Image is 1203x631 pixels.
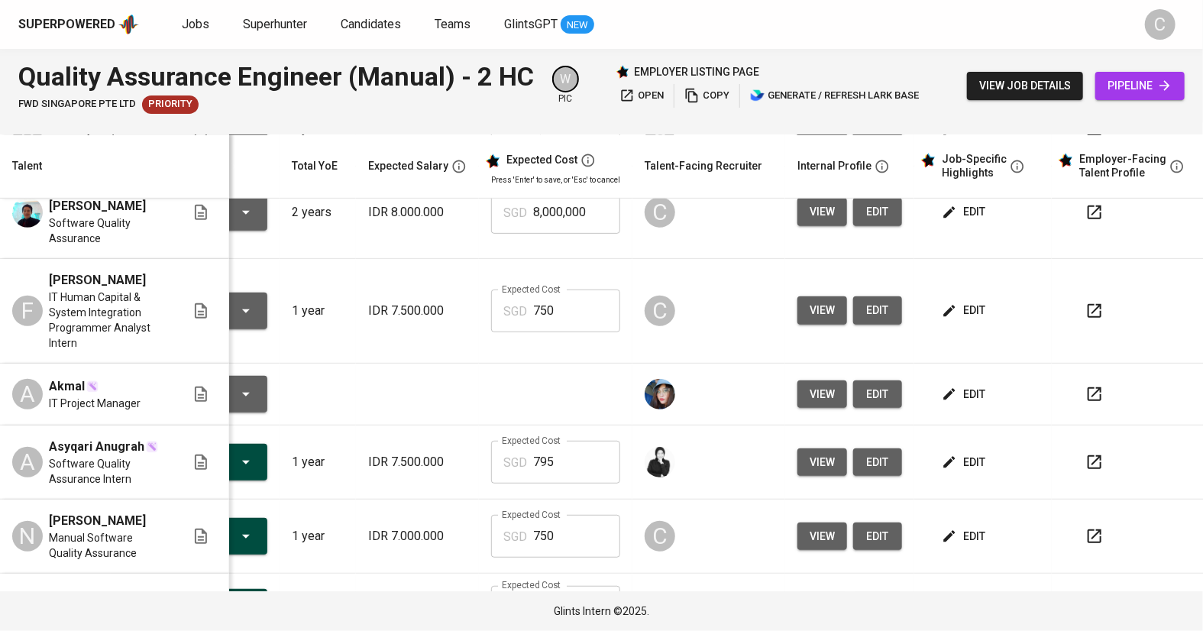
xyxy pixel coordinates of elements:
[750,87,919,105] span: generate / refresh lark base
[810,527,835,546] span: view
[797,296,847,325] button: view
[504,15,594,34] a: GlintsGPT NEW
[243,17,307,31] span: Superhunter
[853,523,902,551] button: edit
[945,301,985,320] span: edit
[368,527,467,545] p: IDR 7.000.000
[49,591,146,609] span: [PERSON_NAME]
[865,385,890,404] span: edit
[942,153,1007,180] div: Job-Specific Highlights
[435,17,471,31] span: Teams
[503,528,527,546] p: SGD
[645,521,675,552] div: C
[810,453,835,472] span: view
[368,157,448,176] div: Expected Salary
[1095,72,1185,100] a: pipeline
[86,380,99,393] img: magic_wand.svg
[810,202,835,222] span: view
[810,385,835,404] span: view
[118,13,139,36] img: app logo
[939,380,991,409] button: edit
[18,97,136,112] span: FWD Singapore Pte Ltd
[865,301,890,320] span: edit
[142,95,199,114] div: New Job received from Demand Team
[967,72,1083,100] button: view job details
[18,16,115,34] div: Superpowered
[945,202,985,222] span: edit
[684,87,729,105] span: copy
[616,65,629,79] img: Glints Star
[49,271,146,290] span: [PERSON_NAME]
[681,84,733,108] button: copy
[49,438,144,456] span: Asyqari Anugrah
[561,18,594,33] span: NEW
[12,521,43,552] div: N
[503,204,527,222] p: SGD
[49,456,167,487] span: Software Quality Assurance Intern
[49,530,167,561] span: Manual Software Quality Assurance
[435,15,474,34] a: Teams
[243,15,310,34] a: Superhunter
[146,441,158,453] img: magic_wand.svg
[1058,153,1073,168] img: glints_star.svg
[797,380,847,409] button: view
[292,527,344,545] p: 1 year
[645,379,675,409] img: diazagista@glints.com
[865,453,890,472] span: edit
[616,84,668,108] button: open
[853,448,902,477] button: edit
[341,17,401,31] span: Candidates
[645,157,762,176] div: Talent-Facing Recruiter
[1079,153,1166,180] div: Employer-Facing Talent Profile
[292,302,344,320] p: 1 year
[18,58,534,95] div: Quality Assurance Engineer (Manual) - 2 HC
[504,17,558,31] span: GlintsGPT
[797,448,847,477] button: view
[939,296,991,325] button: edit
[939,198,991,226] button: edit
[368,453,467,471] p: IDR 7.500.000
[945,527,985,546] span: edit
[853,198,902,226] button: edit
[552,66,579,105] div: pic
[945,453,985,472] span: edit
[1145,9,1176,40] div: C
[865,527,890,546] span: edit
[945,385,985,404] span: edit
[49,377,85,396] span: Akmal
[485,154,500,169] img: glints_star.svg
[503,303,527,321] p: SGD
[292,453,344,471] p: 1 year
[797,523,847,551] button: view
[853,296,902,325] button: edit
[645,447,675,477] img: medwi@glints.com
[939,448,991,477] button: edit
[292,157,338,176] div: Total YoE
[49,396,141,411] span: IT Project Manager
[506,154,577,167] div: Expected Cost
[939,523,991,551] button: edit
[797,157,872,176] div: Internal Profile
[49,512,146,530] span: [PERSON_NAME]
[368,203,467,222] p: IDR 8.000.000
[182,17,209,31] span: Jobs
[750,88,765,103] img: lark
[142,97,199,112] span: Priority
[979,76,1071,95] span: view job details
[49,290,167,351] span: IT Human Capital & System Integration Programmer Analyst Intern
[12,157,42,176] div: Talent
[619,87,664,105] span: open
[645,197,675,228] div: C
[12,296,43,326] div: F
[12,447,43,477] div: A
[49,215,167,246] span: Software Quality Assurance
[491,174,620,186] p: Press 'Enter' to save, or 'Esc' to cancel
[182,15,212,34] a: Jobs
[12,379,43,409] div: A
[634,64,759,79] p: employer listing page
[810,301,835,320] span: view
